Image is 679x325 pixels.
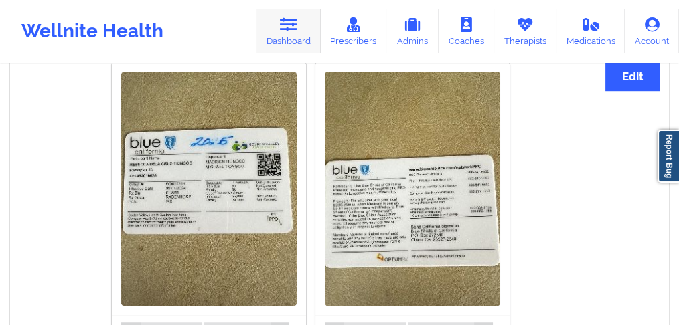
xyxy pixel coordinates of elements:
a: Coaches [439,9,494,53]
img: Madison Tiongco [325,72,500,305]
a: Prescribers [321,9,387,53]
a: Therapists [494,9,556,53]
a: Report Bug [658,130,679,183]
a: Account [625,9,679,53]
a: Admins [386,9,439,53]
a: Medications [556,9,625,53]
a: Dashboard [256,9,321,53]
button: Edit [605,62,660,91]
img: Madison Tiongco [121,72,297,305]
